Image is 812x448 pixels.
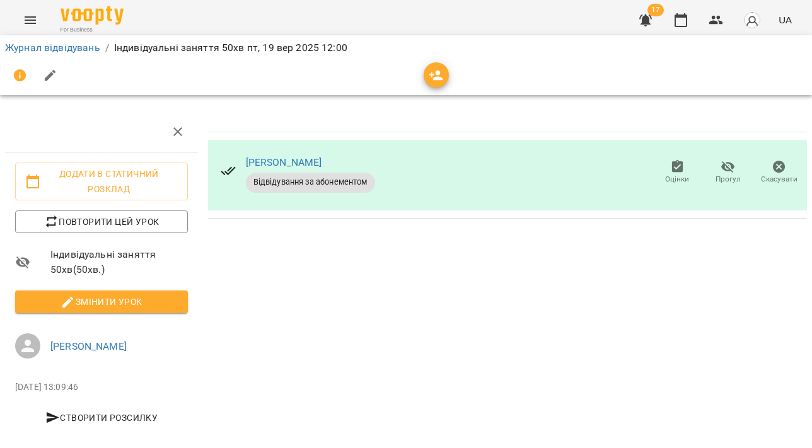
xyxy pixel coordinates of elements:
[743,11,761,29] img: avatar_s.png
[5,40,807,55] nav: breadcrumb
[774,8,797,32] button: UA
[753,155,804,190] button: Скасувати
[50,340,127,352] a: [PERSON_NAME]
[50,247,188,277] span: Індивідуальні заняття 50хв ( 50 хв. )
[246,176,375,188] span: Відвідування за абонементом
[25,214,178,229] span: Повторити цей урок
[15,381,188,394] p: [DATE] 13:09:46
[703,155,754,190] button: Прогул
[652,155,703,190] button: Оцінки
[5,42,100,54] a: Журнал відвідувань
[20,410,183,425] span: Створити розсилку
[25,166,178,197] span: Додати в статичний розклад
[716,174,741,185] span: Прогул
[15,5,45,35] button: Menu
[761,174,797,185] span: Скасувати
[15,406,188,429] button: Створити розсилку
[779,13,792,26] span: UA
[246,156,322,168] a: [PERSON_NAME]
[15,210,188,233] button: Повторити цей урок
[61,26,124,34] span: For Business
[114,40,347,55] p: Індивідуальні заняття 50хв пт, 19 вер 2025 12:00
[665,174,689,185] span: Оцінки
[61,6,124,25] img: Voopty Logo
[15,163,188,200] button: Додати в статичний розклад
[647,4,664,16] span: 17
[15,290,188,313] button: Змінити урок
[25,294,178,309] span: Змінити урок
[105,40,109,55] li: /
